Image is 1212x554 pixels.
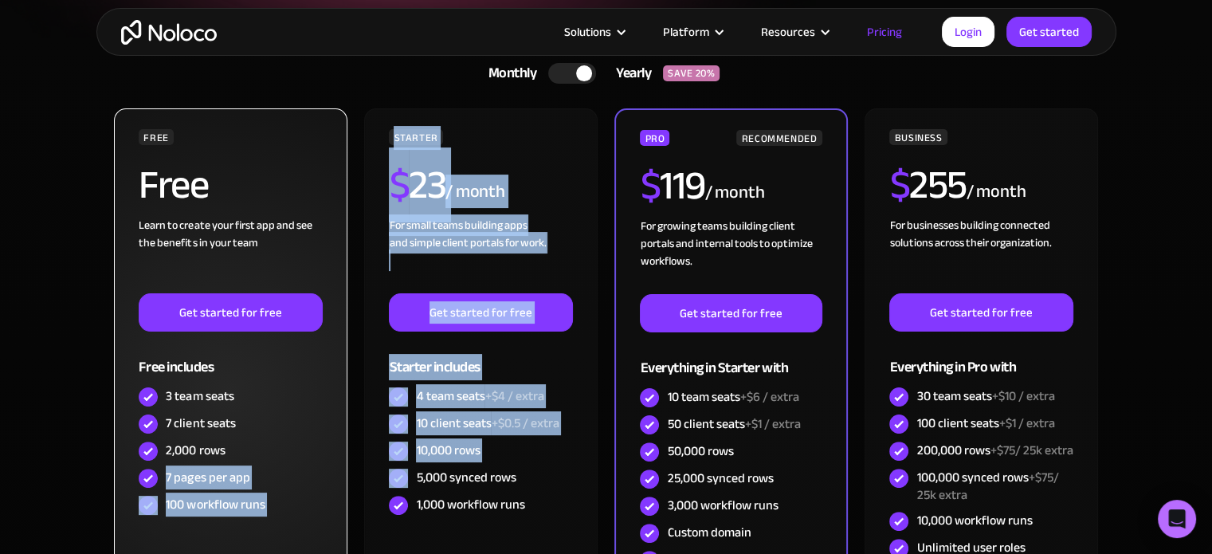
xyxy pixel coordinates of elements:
[916,387,1054,405] div: 30 team seats
[991,384,1054,408] span: +$10 / extra
[1006,17,1092,47] a: Get started
[990,438,1073,462] span: +$75/ 25k extra
[916,442,1073,459] div: 200,000 rows
[139,217,322,293] div: Learn to create your first app and see the benefits in your team ‍
[761,22,815,42] div: Resources
[484,384,543,408] span: +$4 / extra
[389,147,409,222] span: $
[1158,500,1196,538] div: Open Intercom Messenger
[416,469,516,486] div: 5,000 synced rows
[667,497,778,514] div: 3,000 workflow runs
[889,332,1073,383] div: Everything in Pro with
[166,387,233,405] div: 3 team seats
[389,129,442,145] div: STARTER
[667,524,751,541] div: Custom domain
[667,415,800,433] div: 50 client seats
[889,129,947,145] div: BUSINESS
[389,293,572,332] a: Get started for free
[663,65,720,81] div: SAVE 20%
[640,148,660,223] span: $
[736,130,822,146] div: RECOMMENDED
[596,61,663,85] div: Yearly
[139,293,322,332] a: Get started for free
[139,129,174,145] div: FREE
[916,466,1058,507] span: +$75/ 25k extra
[739,385,798,409] span: +$6 / extra
[166,415,235,432] div: 7 client seats
[121,20,217,45] a: home
[667,442,733,460] div: 50,000 rows
[640,130,669,146] div: PRO
[741,22,847,42] div: Resources
[389,332,572,383] div: Starter includes
[166,442,225,459] div: 2,000 rows
[889,165,966,205] h2: 255
[916,512,1032,529] div: 10,000 workflow runs
[998,411,1054,435] span: +$1 / extra
[667,388,798,406] div: 10 team seats
[469,61,549,85] div: Monthly
[643,22,741,42] div: Platform
[640,332,822,384] div: Everything in Starter with
[166,469,249,486] div: 7 pages per app
[916,469,1073,504] div: 100,000 synced rows
[139,332,322,383] div: Free includes
[966,179,1026,205] div: / month
[166,496,265,513] div: 100 workflow runs
[491,411,559,435] span: +$0.5 / extra
[744,412,800,436] span: +$1 / extra
[445,179,505,205] div: / month
[544,22,643,42] div: Solutions
[640,166,704,206] h2: 119
[416,387,543,405] div: 4 team seats
[640,218,822,294] div: For growing teams building client portals and internal tools to optimize workflows.
[389,165,445,205] h2: 23
[640,294,822,332] a: Get started for free
[889,217,1073,293] div: For businesses building connected solutions across their organization. ‍
[889,147,909,222] span: $
[663,22,709,42] div: Platform
[889,293,1073,332] a: Get started for free
[916,415,1054,432] div: 100 client seats
[389,217,572,293] div: For small teams building apps and simple client portals for work. ‍
[416,415,559,432] div: 10 client seats
[667,470,773,487] div: 25,000 synced rows
[704,180,764,206] div: / month
[416,442,480,459] div: 10,000 rows
[942,17,994,47] a: Login
[564,22,611,42] div: Solutions
[139,165,208,205] h2: Free
[416,496,524,513] div: 1,000 workflow runs
[847,22,922,42] a: Pricing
